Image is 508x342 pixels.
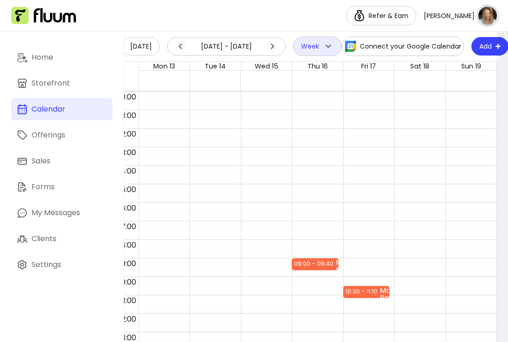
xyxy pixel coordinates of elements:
[461,62,481,71] span: Sun 19
[424,11,475,20] span: [PERSON_NAME]
[461,62,481,72] button: Sun 19
[116,277,138,287] span: 10:00
[255,62,278,72] button: Wed 15
[114,92,138,102] span: 00:00
[114,240,138,250] span: 08:00
[31,207,80,218] div: My Messages
[114,147,138,158] span: 03:00
[293,37,342,56] button: Week
[114,129,138,139] span: 02:00
[11,254,113,276] a: Settings
[410,62,429,72] button: Sat 18
[31,78,70,89] div: Storefront
[114,221,138,232] span: 07:00
[346,6,416,25] a: Refer & Earn
[11,98,113,120] a: Calendar
[424,6,497,25] button: avatar[PERSON_NAME]
[343,286,389,298] div: 10:30 – 11:10Market Research Call
[11,124,113,146] a: Offerings
[307,62,328,71] span: Thu 16
[380,287,421,298] div: Market Research Call
[153,62,175,71] span: Mon 13
[31,233,56,244] div: Clients
[307,62,328,72] button: Thu 16
[31,155,50,167] div: Sales
[11,228,113,250] a: Clients
[114,184,138,195] span: 05:00
[31,52,53,63] div: Home
[361,62,376,71] span: Fri 17
[114,203,138,213] span: 06:00
[336,259,377,270] div: Market Research Call
[153,62,175,72] button: Mon 13
[345,41,356,52] img: Google Calendar Icon
[11,72,113,94] a: Storefront
[113,166,138,176] span: 04:00
[11,202,113,224] a: My Messages
[205,62,226,72] button: Tue 14
[117,314,138,324] span: 12:00
[11,46,113,68] a: Home
[122,37,160,56] button: [DATE]
[11,7,76,25] img: Fluum Logo
[31,104,65,115] div: Calendar
[11,150,113,172] a: Sales
[175,41,278,52] div: [DATE] - [DATE]
[361,62,376,72] button: Fri 17
[31,181,55,193] div: Forms
[255,62,278,71] span: Wed 15
[11,176,113,198] a: Forms
[345,287,380,296] div: 10:30 – 11:10
[114,258,138,269] span: 09:00
[31,259,61,270] div: Settings
[410,62,429,71] span: Sat 18
[342,37,464,56] button: Connect your Google Calendar
[292,258,338,271] div: 09:00 – 09:40Market Research Call
[116,110,138,121] span: 01:00
[478,6,497,25] img: avatar
[119,295,138,306] span: 11:00
[205,62,226,71] span: Tue 14
[294,259,336,268] div: 09:00 – 09:40
[31,130,65,141] div: Offerings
